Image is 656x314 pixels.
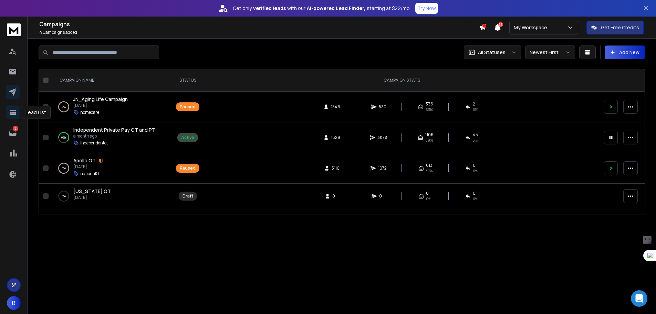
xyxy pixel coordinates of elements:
div: Paused [180,165,196,171]
span: 0% [426,196,431,202]
span: 69 % [425,138,433,143]
a: [US_STATE] OT [73,188,111,195]
p: [DATE] [73,195,111,200]
a: Independent Private Pay OT and PT [73,126,155,133]
p: nationalOT [80,171,101,176]
button: Get Free Credits [586,21,644,34]
div: Lead List [21,106,51,119]
button: Try Now [415,3,438,14]
a: JN_Aging Life Campaign [73,96,128,103]
span: JN_Aging Life Campaign [73,96,128,102]
p: Try Now [417,5,436,12]
p: homecare [80,110,99,115]
p: Campaigns added [39,30,479,35]
div: Draft [183,193,193,199]
button: Newest First [525,45,575,59]
p: My Workspace [514,24,550,31]
th: CAMPAIGN STATS [204,69,600,92]
span: 63 % [426,107,433,112]
p: independentot [80,140,108,146]
td: 62%Independent Private Pay OT and PTa month agoindependentot [51,122,172,153]
img: logo [7,23,21,36]
a: 9 [6,126,20,140]
span: 1829 [331,135,340,140]
th: STATUS [172,69,204,92]
span: 1106 [425,132,434,138]
span: 0% [473,196,478,202]
p: 9 [13,126,18,131]
p: [DATE] [73,103,128,108]
strong: verified leads [253,5,286,12]
div: Paused [180,104,196,110]
span: 0 [473,163,476,168]
span: 5110 [332,165,340,171]
button: B [7,296,21,310]
span: [US_STATE] OT [73,188,111,194]
span: 4 [39,29,42,35]
p: All Statuses [478,49,506,56]
span: 336 [426,101,433,107]
span: 1546 [331,104,340,110]
strong: AI-powered Lead Finder, [307,5,365,12]
img: one_i.png [647,252,654,259]
span: 0 % [473,168,478,174]
span: 0 [379,193,386,199]
td: 0%Apollo OT[DATE]nationalOT [51,153,172,184]
p: 0 % [62,165,66,172]
span: 33 [498,22,503,27]
span: 2 [473,101,475,107]
span: 530 [379,104,386,110]
span: 613 [426,163,433,168]
span: 0 [332,193,339,199]
div: Active [181,135,194,140]
span: 3878 [377,135,387,140]
a: Apollo OT [73,157,96,164]
p: [DATE] [73,164,103,170]
span: 57 % [426,168,433,174]
button: Add New [605,45,645,59]
td: 0%JN_Aging Life Campaign[DATE]homecare [51,92,172,122]
span: 0 [473,191,476,196]
h1: Campaigns [39,20,479,28]
p: 0 % [62,193,66,200]
p: 62 % [61,134,66,141]
p: Get only with our starting at $22/mo [233,5,410,12]
p: 0 % [62,103,66,110]
span: 0 % [473,107,478,112]
span: 45 [473,132,478,138]
span: 0 [426,191,429,196]
th: CAMPAIGN NAME [51,69,172,92]
p: a month ago [73,133,155,139]
span: 3 % [473,138,478,143]
td: 0%[US_STATE] OT[DATE] [51,184,172,209]
span: 1072 [378,165,387,171]
p: Get Free Credits [601,24,639,31]
div: Open Intercom Messenger [631,290,647,307]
